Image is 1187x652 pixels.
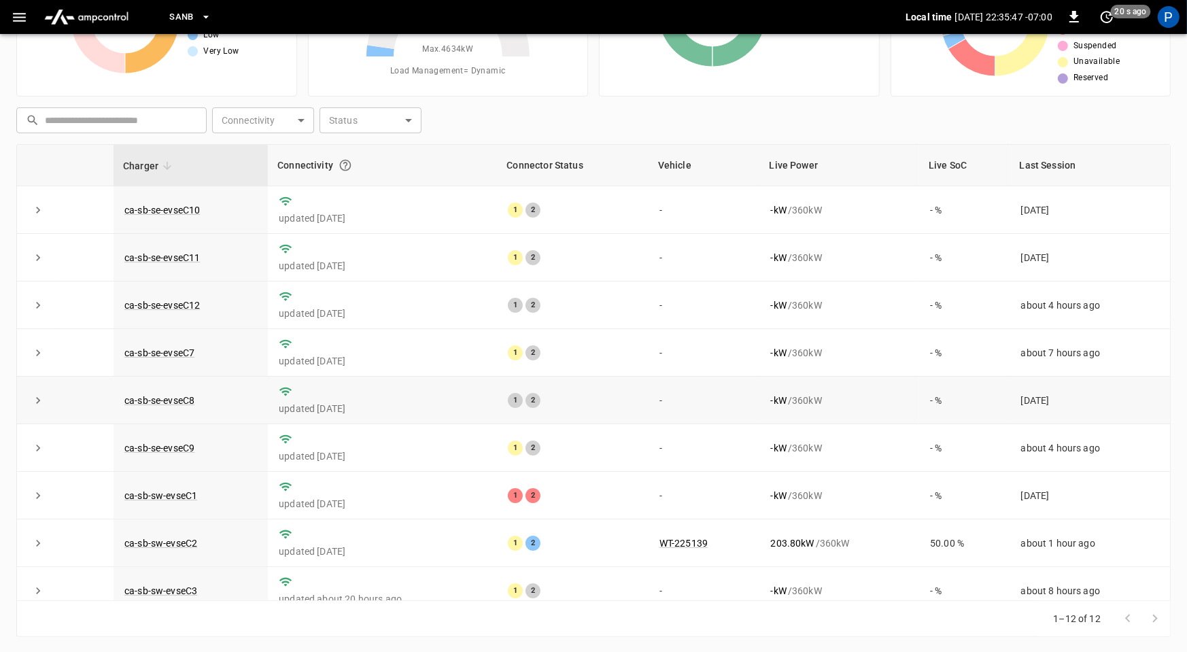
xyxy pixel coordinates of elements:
[1010,281,1170,329] td: about 4 hours ago
[771,584,787,598] p: - kW
[771,441,909,455] div: / 360 kW
[649,377,760,424] td: -
[649,145,760,186] th: Vehicle
[1010,329,1170,377] td: about 7 hours ago
[124,538,197,549] a: ca-sb-sw-evseC2
[1010,472,1170,519] td: [DATE]
[771,298,787,312] p: - kW
[28,485,48,506] button: expand row
[906,10,952,24] p: Local time
[1010,186,1170,234] td: [DATE]
[28,343,48,363] button: expand row
[649,281,760,329] td: -
[28,200,48,220] button: expand row
[1010,145,1170,186] th: Last Session
[497,145,648,186] th: Connector Status
[28,581,48,601] button: expand row
[1111,5,1151,18] span: 20 s ago
[919,424,1010,472] td: - %
[1158,6,1180,28] div: profile-icon
[1073,39,1117,53] span: Suspended
[390,65,506,78] span: Load Management = Dynamic
[526,488,540,503] div: 2
[508,250,523,265] div: 1
[28,295,48,315] button: expand row
[649,567,760,615] td: -
[649,234,760,281] td: -
[1010,377,1170,424] td: [DATE]
[279,497,486,511] p: updated [DATE]
[771,489,909,502] div: / 360 kW
[771,536,909,550] div: / 360 kW
[919,519,1010,567] td: 50.00 %
[277,153,487,177] div: Connectivity
[28,438,48,458] button: expand row
[649,472,760,519] td: -
[279,592,486,606] p: updated about 20 hours ago
[919,186,1010,234] td: - %
[649,329,760,377] td: -
[526,250,540,265] div: 2
[124,395,194,406] a: ca-sb-se-evseC8
[919,377,1010,424] td: - %
[771,346,909,360] div: / 360 kW
[919,234,1010,281] td: - %
[279,307,486,320] p: updated [DATE]
[279,545,486,558] p: updated [DATE]
[771,346,787,360] p: - kW
[526,298,540,313] div: 2
[508,488,523,503] div: 1
[164,4,217,31] button: SanB
[1054,612,1101,625] p: 1–12 of 12
[279,449,486,463] p: updated [DATE]
[508,298,523,313] div: 1
[526,583,540,598] div: 2
[39,4,134,30] img: ampcontrol.io logo
[919,145,1010,186] th: Live SoC
[771,203,909,217] div: / 360 kW
[124,252,200,263] a: ca-sb-se-evseC11
[279,259,486,273] p: updated [DATE]
[771,584,909,598] div: / 360 kW
[508,393,523,408] div: 1
[919,329,1010,377] td: - %
[649,186,760,234] td: -
[279,354,486,368] p: updated [DATE]
[333,153,358,177] button: Connection between the charger and our software.
[1010,519,1170,567] td: about 1 hour ago
[771,251,787,264] p: - kW
[1073,55,1120,69] span: Unavailable
[124,585,197,596] a: ca-sb-sw-evseC3
[649,424,760,472] td: -
[526,203,540,218] div: 2
[28,390,48,411] button: expand row
[955,10,1052,24] p: [DATE] 22:35:47 -07:00
[279,402,486,415] p: updated [DATE]
[124,490,197,501] a: ca-sb-sw-evseC1
[771,251,909,264] div: / 360 kW
[28,247,48,268] button: expand row
[526,345,540,360] div: 2
[508,203,523,218] div: 1
[771,394,787,407] p: - kW
[1010,234,1170,281] td: [DATE]
[508,583,523,598] div: 1
[771,441,787,455] p: - kW
[422,43,473,56] span: Max. 4634 kW
[771,394,909,407] div: / 360 kW
[124,300,200,311] a: ca-sb-se-evseC12
[508,345,523,360] div: 1
[1073,71,1108,85] span: Reserved
[526,393,540,408] div: 2
[28,533,48,553] button: expand row
[508,536,523,551] div: 1
[919,567,1010,615] td: - %
[203,29,219,42] span: Low
[1010,424,1170,472] td: about 4 hours ago
[919,472,1010,519] td: - %
[771,203,787,217] p: - kW
[124,347,194,358] a: ca-sb-se-evseC7
[279,211,486,225] p: updated [DATE]
[124,205,200,216] a: ca-sb-se-evseC10
[919,281,1010,329] td: - %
